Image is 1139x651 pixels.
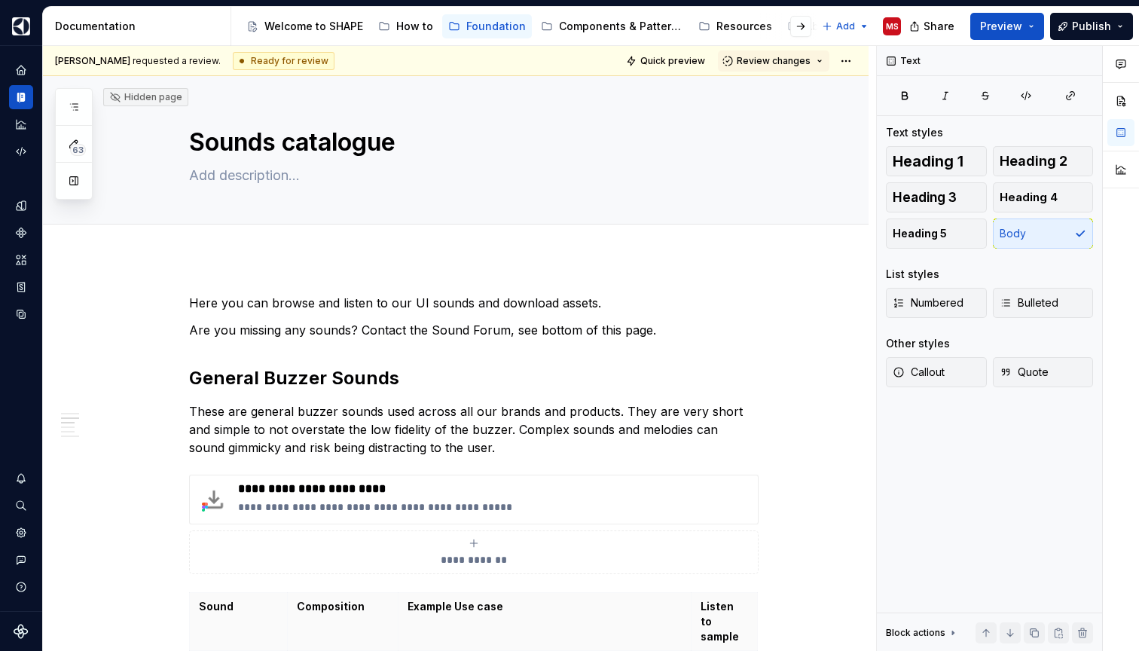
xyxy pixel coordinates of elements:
[993,146,1094,176] button: Heading 2
[716,19,772,34] div: Resources
[189,294,759,312] p: Here you can browse and listen to our UI sounds and download assets.
[559,19,683,34] div: Components & Patterns
[886,219,987,249] button: Heading 5
[9,85,33,109] a: Documentation
[189,321,759,339] p: Are you missing any sounds? Contact the Sound Forum, see bottom of this page.
[980,19,1022,34] span: Preview
[9,194,33,218] a: Design tokens
[55,55,221,67] span: requested a review.
[886,336,950,351] div: Other styles
[297,599,389,614] p: Composition
[55,19,224,34] div: Documentation
[902,13,964,40] button: Share
[442,14,532,38] a: Foundation
[1000,365,1049,380] span: Quote
[240,14,369,38] a: Welcome to SHAPE
[886,622,959,643] div: Block actions
[9,494,33,518] button: Search ⌘K
[893,365,945,380] span: Callout
[535,14,689,38] a: Components & Patterns
[886,146,987,176] button: Heading 1
[12,17,30,35] img: 1131f18f-9b94-42a4-847a-eabb54481545.png
[1000,295,1058,310] span: Bulleted
[9,112,33,136] a: Analytics
[9,302,33,326] a: Data sources
[886,267,939,282] div: List styles
[396,19,433,34] div: How to
[836,20,855,32] span: Add
[1050,13,1133,40] button: Publish
[372,14,439,38] a: How to
[993,357,1094,387] button: Quote
[240,11,814,41] div: Page tree
[9,221,33,245] a: Components
[640,55,705,67] span: Quick preview
[9,466,33,491] button: Notifications
[109,91,182,103] div: Hidden page
[886,357,987,387] button: Callout
[1072,19,1111,34] span: Publish
[199,599,278,614] p: Sound
[14,624,29,639] svg: Supernova Logo
[9,275,33,299] a: Storybook stories
[9,521,33,545] a: Settings
[196,481,232,518] img: 97e1b012-7478-47d6-b237-94bd6a3837d6.png
[9,548,33,572] button: Contact support
[886,288,987,318] button: Numbered
[9,139,33,164] a: Code automation
[993,288,1094,318] button: Bulleted
[233,52,334,70] div: Ready for review
[886,125,943,140] div: Text styles
[893,226,947,241] span: Heading 5
[1000,190,1058,205] span: Heading 4
[886,20,899,32] div: MS
[893,154,963,169] span: Heading 1
[186,124,756,160] textarea: Sounds catalogue
[9,58,33,82] a: Home
[189,366,759,390] h2: General Buzzer Sounds
[189,402,759,457] p: These are general buzzer sounds used across all our brands and products. They are very short and ...
[9,248,33,272] a: Assets
[993,182,1094,212] button: Heading 4
[817,16,874,37] button: Add
[70,144,86,156] span: 63
[718,50,829,72] button: Review changes
[408,599,682,614] p: Example Use case
[893,190,957,205] span: Heading 3
[466,19,526,34] div: Foundation
[621,50,712,72] button: Quick preview
[886,182,987,212] button: Heading 3
[264,19,363,34] div: Welcome to SHAPE
[970,13,1044,40] button: Preview
[692,14,778,38] a: Resources
[737,55,811,67] span: Review changes
[55,55,130,66] span: [PERSON_NAME]
[1000,154,1067,169] span: Heading 2
[924,19,954,34] span: Share
[893,295,963,310] span: Numbered
[701,599,747,644] p: Listen to sample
